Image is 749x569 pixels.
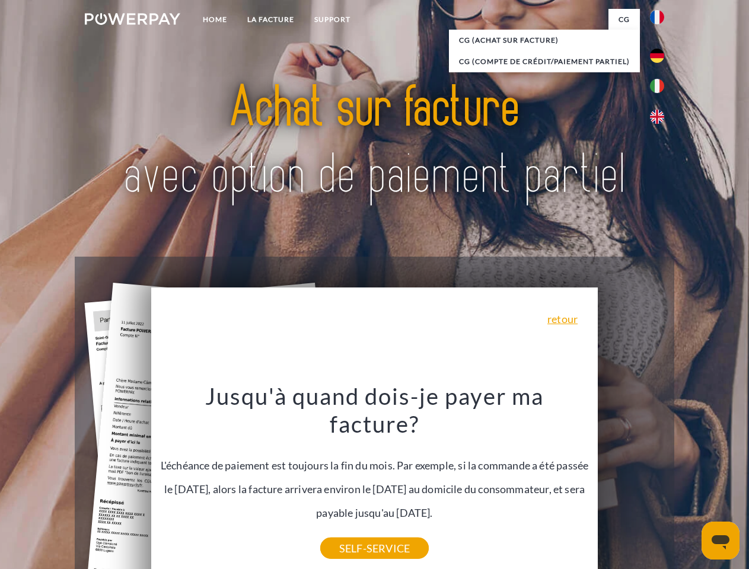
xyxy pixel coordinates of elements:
[304,9,361,30] a: Support
[547,314,578,324] a: retour
[193,9,237,30] a: Home
[85,13,180,25] img: logo-powerpay-white.svg
[650,79,664,93] img: it
[650,110,664,124] img: en
[449,51,640,72] a: CG (Compte de crédit/paiement partiel)
[158,382,591,439] h3: Jusqu'à quand dois-je payer ma facture?
[320,538,429,559] a: SELF-SERVICE
[650,49,664,63] img: de
[449,30,640,51] a: CG (achat sur facture)
[702,522,740,560] iframe: Bouton de lancement de la fenêtre de messagerie
[237,9,304,30] a: LA FACTURE
[608,9,640,30] a: CG
[650,10,664,24] img: fr
[113,57,636,227] img: title-powerpay_fr.svg
[158,382,591,548] div: L'échéance de paiement est toujours la fin du mois. Par exemple, si la commande a été passée le [...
